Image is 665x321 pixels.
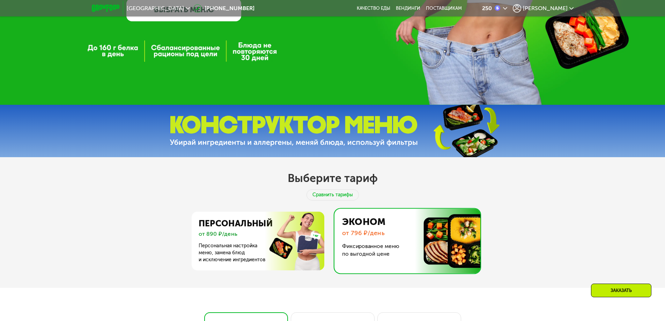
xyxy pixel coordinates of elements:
[426,6,462,11] div: поставщикам
[193,4,254,13] a: [PHONE_NUMBER]
[523,6,568,11] span: [PERSON_NAME]
[357,6,390,11] a: Качество еды
[127,6,184,11] span: [GEOGRAPHIC_DATA]
[591,284,651,297] div: Заказать
[482,6,492,11] div: 250
[288,171,378,185] h2: Выберите тариф
[396,6,420,11] a: Вендинги
[306,189,359,200] div: Сравнить тарифы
